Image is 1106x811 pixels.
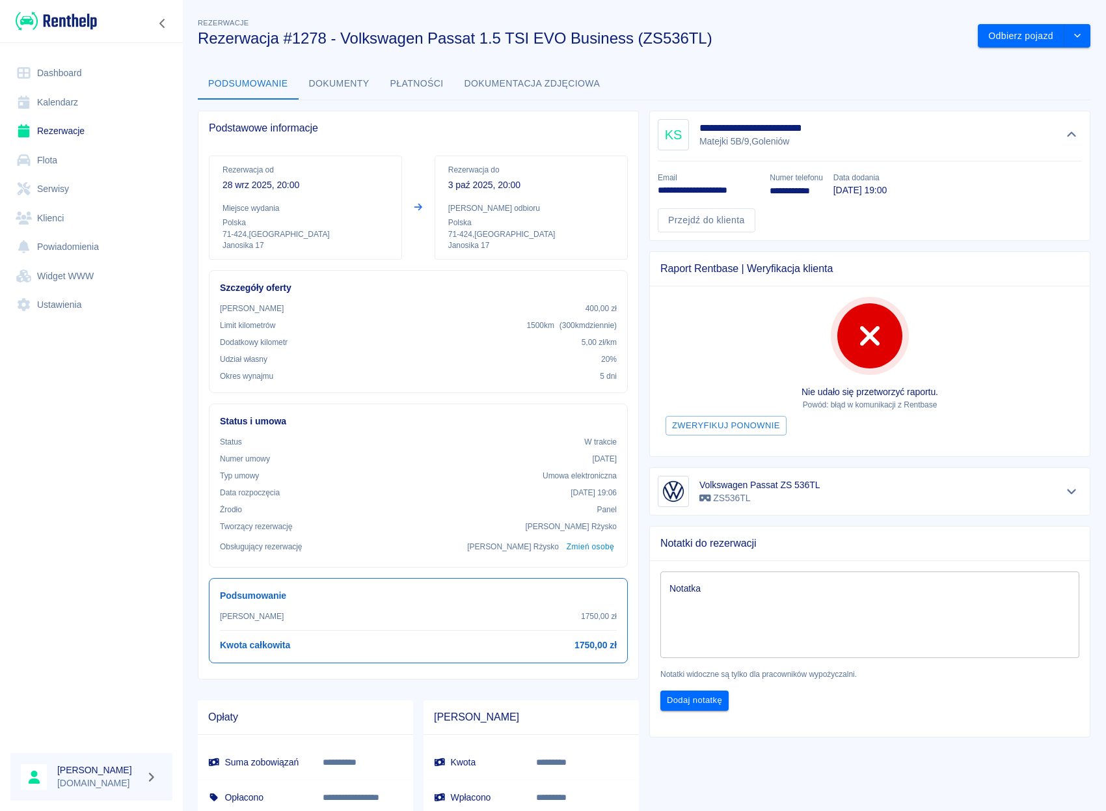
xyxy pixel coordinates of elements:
p: Limit kilometrów [220,320,275,331]
span: Opłaty [208,711,403,724]
p: [PERSON_NAME] Rżysko [467,541,559,553]
span: Rezerwacje [198,19,249,27]
a: Przejdź do klienta [658,208,755,232]
button: Dokumentacja zdjęciowa [454,68,611,100]
p: Powód: błąd w komunikacji z Rentbase [660,399,1079,411]
a: Ustawienia [10,290,172,320]
h6: Kwota [434,756,515,769]
p: [PERSON_NAME] odbioru [448,202,614,214]
a: Powiadomienia [10,232,172,262]
p: Numer telefonu [770,172,822,184]
a: Flota [10,146,172,175]
p: [DATE] 19:00 [833,184,887,197]
p: Matejki 5B/9 , Goleniów [699,135,830,148]
a: Kalendarz [10,88,172,117]
p: 71-424 , [GEOGRAPHIC_DATA] [448,228,614,240]
a: Klienci [10,204,172,233]
button: Zweryfikuj ponownie [666,416,787,436]
p: 1500 km [526,320,617,331]
a: Rezerwacje [10,117,172,146]
h6: Szczegóły oferty [220,281,617,295]
span: Raport Rentbase | Weryfikacja klienta [660,262,1079,275]
a: Dashboard [10,59,172,88]
p: Janosika 17 [223,240,388,251]
p: Panel [597,504,617,515]
span: ( 300 km dziennie ) [560,321,617,330]
p: Email [658,172,759,184]
p: [DATE] [592,453,617,465]
p: 71-424 , [GEOGRAPHIC_DATA] [223,228,388,240]
p: [DATE] 19:06 [571,487,617,499]
p: Udział własny [220,353,267,365]
p: 5 dni [600,370,617,382]
button: Dodaj notatkę [660,691,729,711]
p: Data dodania [833,172,887,184]
button: Zwiń nawigację [153,15,172,32]
p: W trakcie [584,436,617,448]
p: Status [220,436,242,448]
button: Pokaż szczegóły [1061,482,1083,501]
h6: Opłacono [208,791,302,804]
button: Zmień osobę [564,538,617,557]
p: Obsługujący rezerwację [220,541,303,553]
p: Tworzący rezerwację [220,521,292,532]
h6: Status i umowa [220,415,617,428]
h6: Wpłacono [434,791,515,804]
p: Polska [448,217,614,228]
p: ZS536TL [699,491,820,505]
p: 20% [601,353,617,365]
p: [PERSON_NAME] [220,611,284,622]
button: Odbierz pojazd [978,24,1064,48]
h6: Volkswagen Passat ZS 536TL [699,478,820,491]
p: Dodatkowy kilometr [220,337,288,348]
p: Rezerwacja od [223,164,388,176]
h6: [PERSON_NAME] [57,763,141,777]
p: Rezerwacja do [448,164,614,176]
button: Płatności [380,68,454,100]
p: Data rozpoczęcia [220,487,280,499]
p: Janosika 17 [448,240,614,251]
img: Image [660,478,686,504]
button: Ukryj szczegóły [1061,126,1083,144]
button: drop-down [1064,24,1090,48]
p: Notatki widoczne są tylko dla pracowników wypożyczalni. [660,668,1079,680]
p: 28 wrz 2025, 20:00 [223,178,388,192]
a: Serwisy [10,174,172,204]
p: Żrodło [220,504,242,515]
p: 3 paź 2025, 20:00 [448,178,614,192]
h6: 1750,00 zł [574,639,617,652]
p: [DOMAIN_NAME] [57,777,141,790]
a: Renthelp logo [10,10,97,32]
p: Typ umowy [220,470,259,482]
div: KS [658,119,689,150]
p: Okres wynajmu [220,370,273,382]
a: Widget WWW [10,262,172,291]
img: Renthelp logo [16,10,97,32]
p: 1750,00 zł [581,611,617,622]
p: 400,00 zł [586,303,617,314]
p: Numer umowy [220,453,270,465]
h6: Suma zobowiązań [208,756,302,769]
p: [PERSON_NAME] Rżysko [525,521,617,532]
span: Notatki do rezerwacji [660,537,1079,550]
h6: Podsumowanie [220,589,617,603]
span: Podstawowe informacje [209,122,628,135]
h3: Rezerwacja #1278 - Volkswagen Passat 1.5 TSI EVO Business (ZS536TL) [198,29,967,48]
button: Dokumenty [299,68,380,100]
p: Nie udało się przetworzyć raportu. [660,385,1079,399]
button: Podsumowanie [198,68,299,100]
p: Polska [223,217,388,228]
p: [PERSON_NAME] [220,303,284,314]
p: Umowa elektroniczna [543,470,617,482]
p: 5,00 zł /km [582,337,617,348]
span: [PERSON_NAME] [434,711,628,724]
h6: Kwota całkowita [220,639,290,652]
p: Miejsce wydania [223,202,388,214]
